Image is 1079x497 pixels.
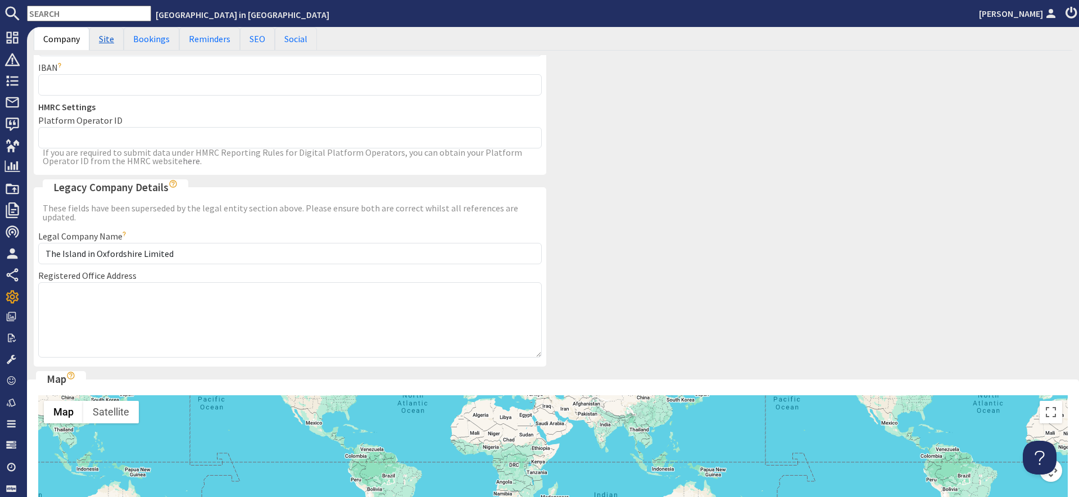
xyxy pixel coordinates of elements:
[38,100,542,114] legend: HMRC Settings
[156,9,329,20] a: [GEOGRAPHIC_DATA] in [GEOGRAPHIC_DATA]
[34,27,89,51] a: Company
[44,401,83,423] button: Show street map
[89,27,124,51] a: Site
[275,27,317,51] a: Social
[179,27,240,51] a: Reminders
[240,27,275,51] a: SEO
[124,27,179,51] a: Bookings
[38,270,137,281] label: Registered Office Address
[169,179,178,188] i: Show hints
[43,147,522,166] span: If you are required to submit data under HMRC Reporting Rules for Digital Platform Operators, you...
[38,204,542,221] span: These fields have been superseded by the legal entity section above. Please ensure both are corre...
[43,179,188,196] legend: Legacy Company Details
[38,115,123,126] label: Platform Operator ID
[36,371,86,387] legend: Map
[83,401,139,423] button: Show satellite imagery
[979,7,1059,20] a: [PERSON_NAME]
[66,371,75,380] i: Show hints
[183,155,200,166] a: here
[38,62,64,73] label: IBAN
[27,6,151,21] input: SEARCH
[1023,441,1057,475] iframe: Toggle Customer Support
[38,231,129,242] label: Legal Company Name
[1040,401,1062,423] button: Toggle fullscreen view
